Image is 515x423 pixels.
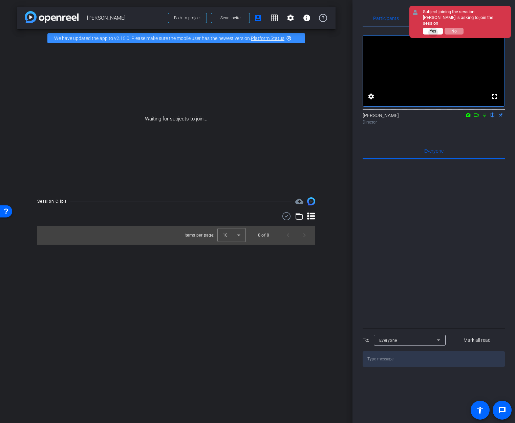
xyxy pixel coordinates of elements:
[185,232,215,239] div: Items per page:
[220,15,240,21] span: Send invite
[423,15,508,26] div: [PERSON_NAME] is asking to join the session
[498,406,506,414] mat-icon: message
[307,197,315,205] img: Session clips
[168,13,207,23] button: Back to project
[476,406,484,414] mat-icon: accessibility
[451,29,457,34] span: No
[295,197,303,205] mat-icon: cloud_upload
[445,28,464,35] button: No
[286,14,295,22] mat-icon: settings
[251,36,284,41] a: Platform Status
[303,14,311,22] mat-icon: info
[25,11,79,23] img: app-logo
[87,11,164,25] span: [PERSON_NAME]
[464,337,491,344] span: Mark all read
[363,336,369,344] div: To:
[174,16,201,20] span: Back to project
[286,36,292,41] mat-icon: highlight_off
[423,28,443,35] button: Yes
[211,13,250,23] button: Send invite
[489,112,497,118] mat-icon: flip
[280,227,296,243] button: Previous page
[491,92,499,101] mat-icon: fullscreen
[363,112,505,125] div: [PERSON_NAME]
[423,9,508,15] div: Subject joining the session
[17,47,336,191] div: Waiting for subjects to join...
[270,14,278,22] mat-icon: grid_on
[424,149,444,153] span: Everyone
[373,16,399,21] span: Participants
[37,198,67,205] div: Session Clips
[367,92,375,101] mat-icon: settings
[379,338,397,343] span: Everyone
[450,334,505,346] button: Mark all read
[254,14,262,22] mat-icon: account_box
[363,119,505,125] div: Director
[296,227,313,243] button: Next page
[295,197,303,205] span: Destinations for your clips
[430,29,436,34] span: Yes
[258,232,269,239] div: 0 of 0
[47,33,305,43] div: We have updated the app to v2.15.0. Please make sure the mobile user has the newest version.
